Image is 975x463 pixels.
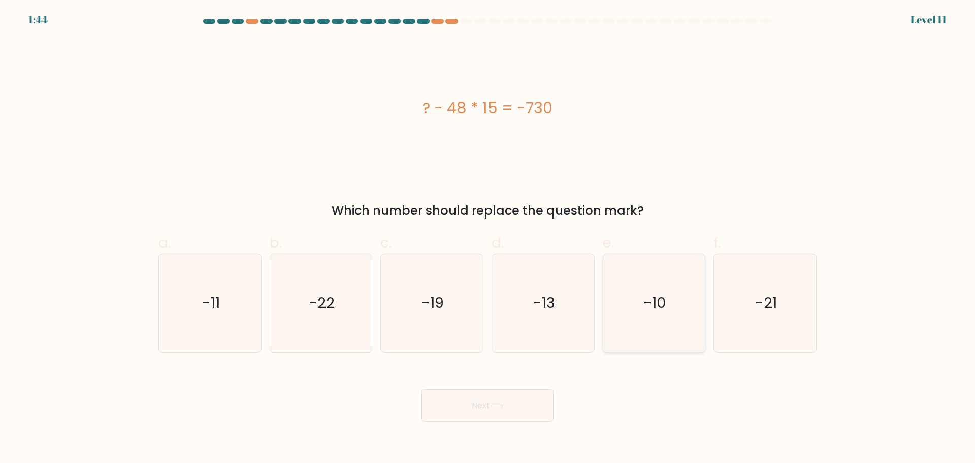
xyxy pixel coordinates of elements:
span: b. [270,233,282,253]
text: -11 [202,293,220,313]
div: Which number should replace the question mark? [165,202,810,220]
span: a. [158,233,171,253]
text: -22 [309,293,335,313]
span: c. [380,233,392,253]
div: Level 11 [911,12,947,27]
div: ? - 48 * 15 = -730 [158,97,817,119]
text: -21 [755,293,777,313]
span: e. [603,233,614,253]
span: f. [713,233,721,253]
span: d. [492,233,504,253]
text: -10 [643,293,666,313]
div: 1:44 [28,12,48,27]
text: -19 [422,293,444,313]
text: -13 [533,293,555,313]
button: Next [421,389,554,422]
